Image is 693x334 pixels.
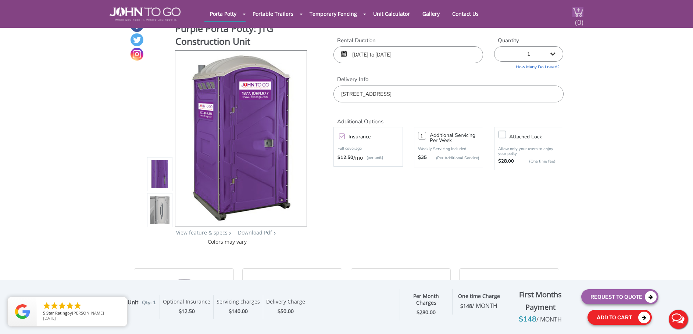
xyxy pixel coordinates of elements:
[419,309,436,316] span: 280.00
[131,48,143,61] a: Instagram
[281,308,294,315] span: 50.00
[229,232,231,235] img: right arrow icon
[494,62,563,70] a: How Many Do I need?
[333,46,483,63] input: Start date | End date
[337,145,399,152] p: Full coverage
[587,310,652,325] button: Add To Cart
[217,298,260,307] div: Servicing charges
[304,7,362,21] a: Temporary Fencing
[131,33,143,46] a: Twitter
[110,7,181,21] img: JOHN to go
[333,110,563,126] h2: Additional Options
[413,293,439,306] strong: Per Month Charges
[163,298,210,307] div: Optional Insurance
[460,303,497,310] strong: $
[150,124,170,297] img: Product
[494,37,563,44] label: Quantity
[333,76,563,83] label: Delivery Info
[363,154,383,161] p: (per unit)
[417,309,436,316] strong: $
[274,232,276,235] img: chevron.png
[46,310,67,316] span: Star Rating
[418,132,426,140] input: 0
[50,301,59,310] li: 
[266,307,305,316] div: $
[58,301,67,310] li: 
[150,88,170,261] img: Product
[43,315,56,321] span: [DATE]
[463,302,497,309] span: 148
[175,22,308,50] h1: Purple Porta Potty: JTG Construction Unit
[204,7,242,21] a: Porta Potty
[238,229,272,236] a: Download Pdf
[247,7,299,21] a: Portable Trailers
[498,146,559,156] p: Allow only your users to enjoy your potty.
[572,7,583,17] img: cart a
[176,229,228,236] a: View feature & specs
[368,7,415,21] a: Unit Calculator
[72,310,104,316] span: [PERSON_NAME]
[182,308,195,315] span: 12.50
[349,132,406,141] h3: Insurance
[472,302,497,310] span: / MONTH
[418,154,427,161] strong: $35
[664,305,693,334] button: Live Chat
[43,310,45,316] span: 5
[505,288,576,313] div: First Months Payment
[447,7,484,21] a: Contact Us
[337,154,353,161] strong: $12.50
[427,155,479,161] p: (Per Additional Service)
[65,301,74,310] li: 
[147,238,308,246] div: Colors may vary
[498,158,514,165] strong: $28.00
[581,289,658,304] button: Request To Quote
[417,7,445,21] a: Gallery
[430,133,479,143] h3: Additional Servicing Per Week
[15,304,30,319] img: Review Rating
[42,301,51,310] li: 
[43,311,121,316] span: by
[232,308,248,315] span: 140.00
[518,158,556,165] p: {One time fee}
[142,299,156,306] span: Qty: 1
[266,298,305,307] div: Delivery Charge
[73,301,82,310] li: 
[458,293,500,299] strong: One time Charge
[217,307,260,316] div: $
[333,86,563,102] input: Delivery Address
[337,154,399,161] div: /mo
[509,132,567,141] h3: Attached lock
[163,307,210,316] div: $
[418,146,479,152] p: Weekly Servicing Included
[536,315,562,323] span: / MONTH
[333,37,483,44] label: Rental Duration
[505,313,576,325] div: $148
[575,11,583,27] span: (0)
[185,51,297,224] img: Product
